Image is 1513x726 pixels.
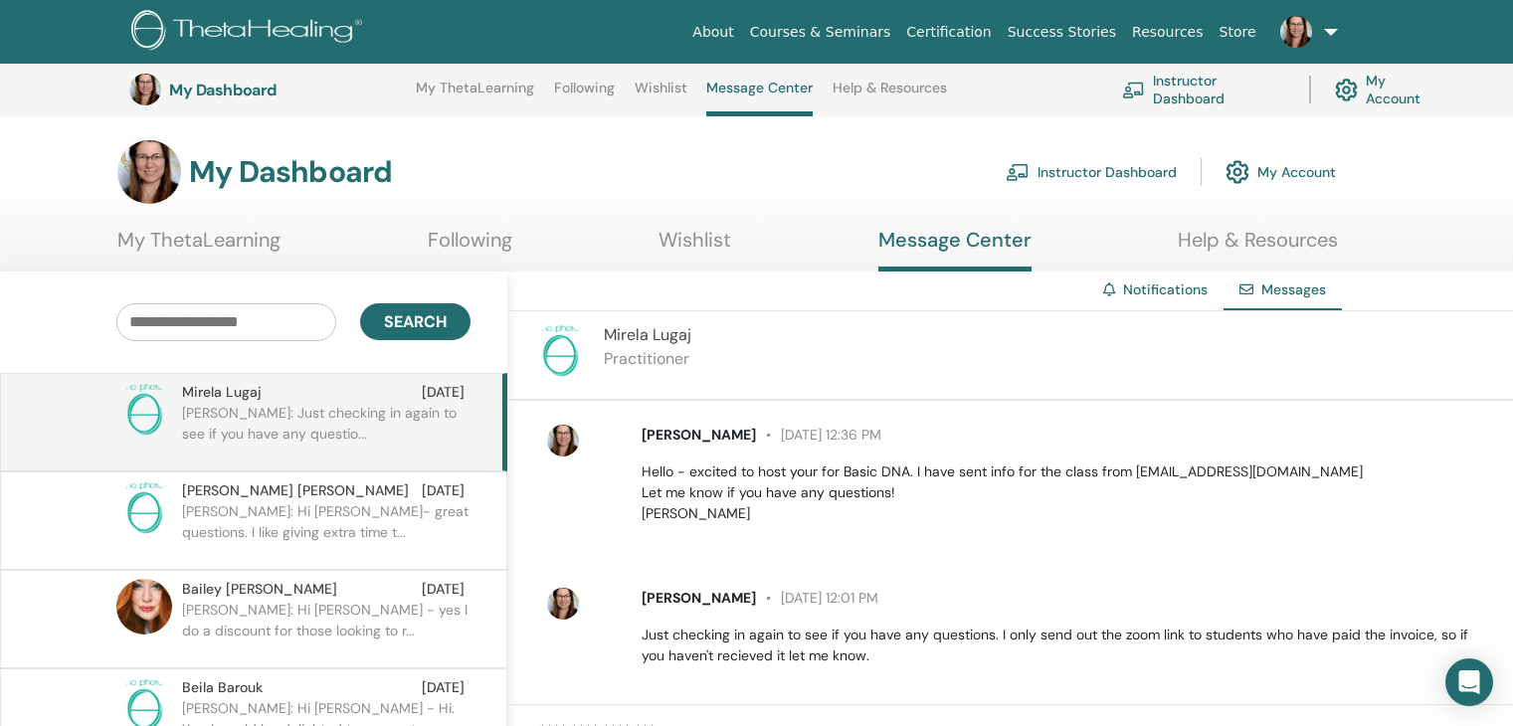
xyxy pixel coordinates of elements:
span: Messages [1261,280,1326,298]
img: default.jpg [117,140,181,204]
a: Wishlist [635,80,687,111]
p: [PERSON_NAME]: Hi [PERSON_NAME]- great questions. I like giving extra time t... [182,501,471,561]
img: logo.png [131,10,369,55]
img: default.jpg [116,579,172,635]
span: [DATE] [422,480,465,501]
span: Beila Barouk [182,677,263,698]
span: [DATE] 12:36 PM [756,426,881,444]
img: cog.svg [1335,74,1358,106]
a: Instructor Dashboard [1006,150,1177,194]
a: Help & Resources [833,80,947,111]
a: Store [1212,14,1264,51]
a: Courses & Seminars [742,14,899,51]
span: [DATE] [422,677,465,698]
a: Message Center [706,80,813,116]
span: Search [384,311,447,332]
img: no-photo.png [116,382,172,438]
a: Message Center [878,228,1032,272]
a: Notifications [1123,280,1208,298]
img: default.jpg [1280,16,1312,48]
span: Mirela Lugaj [182,382,262,403]
span: [PERSON_NAME] [642,426,756,444]
a: Following [554,80,615,111]
span: Bailey [PERSON_NAME] [182,579,337,600]
span: Mirela Lugaj [604,324,691,345]
img: chalkboard-teacher.svg [1006,163,1030,181]
a: Certification [898,14,999,51]
a: Resources [1124,14,1212,51]
a: Instructor Dashboard [1122,68,1285,111]
a: Wishlist [659,228,731,267]
h3: My Dashboard [189,154,392,190]
a: My ThetaLearning [416,80,534,111]
span: [DATE] 12:01 PM [756,589,878,607]
span: [PERSON_NAME] [642,589,756,607]
a: About [684,14,741,51]
img: no-photo.png [116,480,172,536]
div: Open Intercom Messenger [1445,658,1493,706]
a: Following [428,228,512,267]
p: [PERSON_NAME]: Hi [PERSON_NAME] - yes I do a discount for those looking to r... [182,600,471,659]
span: [DATE] [422,579,465,600]
span: [PERSON_NAME] [PERSON_NAME] [182,480,409,501]
a: My Account [1335,68,1440,111]
img: cog.svg [1226,155,1249,189]
a: My ThetaLearning [117,228,281,267]
img: default.jpg [547,588,579,620]
p: Practitioner [604,347,691,371]
a: My Account [1226,150,1336,194]
p: Hello - excited to host your for Basic DNA. I have sent info for the class from [EMAIL_ADDRESS][D... [642,461,1490,524]
img: default.jpg [547,425,579,456]
p: [PERSON_NAME]: Just checking in again to see if you have any questio... [182,403,471,462]
h3: My Dashboard [169,81,368,99]
button: Search [360,303,471,340]
p: Just checking in again to see if you have any questions. I only send out the zoom link to student... [642,625,1490,666]
a: Success Stories [1000,14,1124,51]
img: chalkboard-teacher.svg [1122,82,1145,98]
span: [DATE] [422,382,465,403]
img: default.jpg [129,74,161,105]
a: Help & Resources [1178,228,1338,267]
img: no-photo.png [532,323,588,379]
